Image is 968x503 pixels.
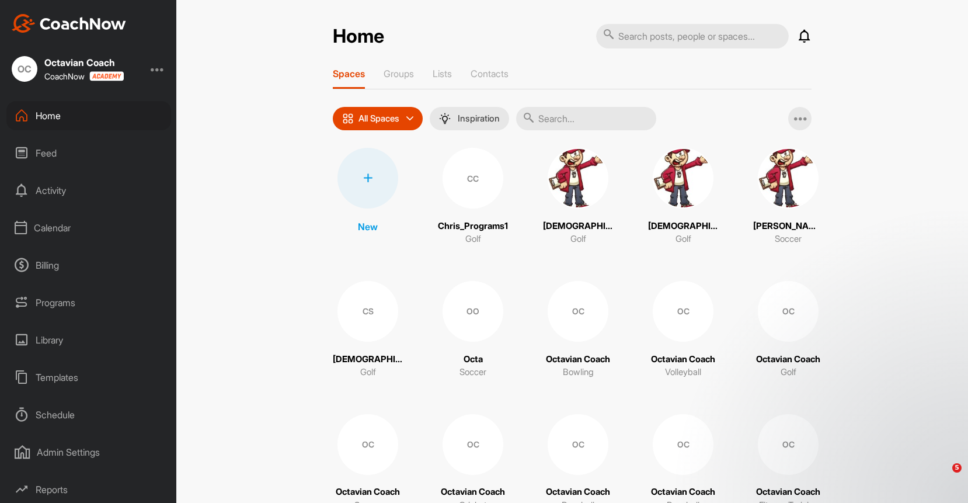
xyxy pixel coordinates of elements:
[6,288,171,317] div: Programs
[459,366,486,379] p: Soccer
[358,220,378,234] p: New
[548,281,608,342] div: OC
[337,414,398,475] div: OC
[6,363,171,392] div: Templates
[439,113,451,124] img: menuIcon
[342,113,354,124] img: icon
[546,353,610,366] p: Octavian Coach
[756,353,820,366] p: Octavian Coach
[464,353,483,366] p: Octa
[443,414,503,475] div: OC
[648,281,718,379] a: OCOctavian CoachVolleyball
[653,148,713,209] img: square_ed6c8a9d6dc9b99ded19f0b0f2f404ff.jpg
[333,281,403,379] a: CS[DEMOGRAPHIC_DATA] StudentGolf
[333,25,384,48] h2: Home
[438,281,508,379] a: OOOctaSoccer
[6,213,171,242] div: Calendar
[665,366,701,379] p: Volleyball
[333,68,365,79] p: Spaces
[6,438,171,467] div: Admin Settings
[458,114,500,123] p: Inspiration
[758,148,819,209] img: square_ed6c8a9d6dc9b99ded19f0b0f2f404ff.jpg
[596,24,789,48] input: Search posts, people or spaces...
[12,56,37,82] div: OC
[44,58,124,67] div: Octavian Coach
[653,281,713,342] div: OC
[384,68,414,79] p: Groups
[438,148,508,246] a: CCChris_Programs1Golf
[441,485,505,499] p: Octavian Coach
[89,71,124,81] img: CoachNow acadmey
[443,148,503,209] div: CC
[44,71,124,81] div: CoachNow
[548,414,608,475] div: OC
[753,220,823,233] p: [PERSON_NAME]
[6,176,171,205] div: Activity
[360,366,376,379] p: Golf
[543,281,613,379] a: OCOctavian CoachBowling
[952,463,962,473] span: 5
[12,14,126,33] img: CoachNow
[648,148,718,246] a: [DEMOGRAPHIC_DATA]Golf
[543,220,613,233] p: [DEMOGRAPHIC_DATA]
[337,281,398,342] div: CS
[543,148,613,246] a: [DEMOGRAPHIC_DATA]Golf
[758,281,819,342] div: OC
[675,233,691,246] p: Golf
[516,107,656,130] input: Search...
[336,485,400,499] p: Octavian Coach
[6,138,171,168] div: Feed
[651,353,715,366] p: Octavian Coach
[465,233,481,246] p: Golf
[358,114,399,123] p: All Spaces
[546,485,610,499] p: Octavian Coach
[753,148,823,246] a: [PERSON_NAME]Soccer
[333,353,403,366] p: [DEMOGRAPHIC_DATA] Student
[775,233,802,246] p: Soccer
[6,101,171,130] div: Home
[443,281,503,342] div: OO
[433,68,452,79] p: Lists
[653,414,713,475] div: OC
[781,366,796,379] p: Golf
[756,485,820,499] p: Octavian Coach
[570,233,586,246] p: Golf
[6,251,171,280] div: Billing
[438,220,508,233] p: Chris_Programs1
[6,325,171,355] div: Library
[753,281,823,379] a: OCOctavian CoachGolf
[548,148,608,209] img: square_ed6c8a9d6dc9b99ded19f0b0f2f404ff.jpg
[563,366,594,379] p: Bowling
[471,68,509,79] p: Contacts
[648,220,718,233] p: [DEMOGRAPHIC_DATA]
[651,485,715,499] p: Octavian Coach
[6,400,171,429] div: Schedule
[928,463,956,491] iframe: Intercom live chat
